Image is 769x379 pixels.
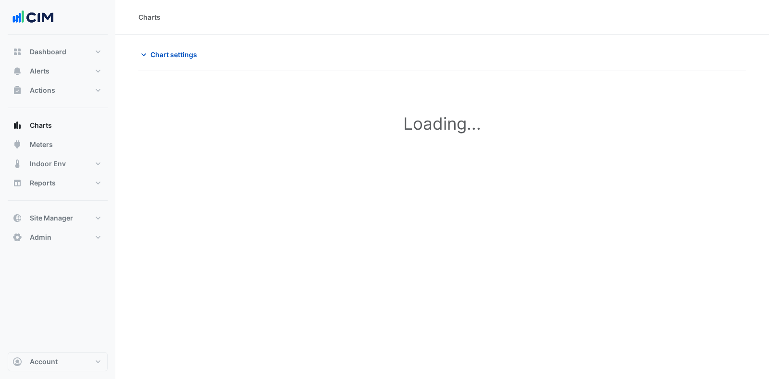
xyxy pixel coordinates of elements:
app-icon: Meters [12,140,22,149]
button: Reports [8,173,108,193]
button: Dashboard [8,42,108,61]
button: Indoor Env [8,154,108,173]
button: Chart settings [138,46,203,63]
span: Charts [30,121,52,130]
span: Site Manager [30,213,73,223]
span: Dashboard [30,47,66,57]
app-icon: Reports [12,178,22,188]
app-icon: Alerts [12,66,22,76]
button: Meters [8,135,108,154]
button: Admin [8,228,108,247]
span: Meters [30,140,53,149]
img: Company Logo [12,8,55,27]
span: Reports [30,178,56,188]
app-icon: Admin [12,232,22,242]
button: Account [8,352,108,371]
button: Actions [8,81,108,100]
app-icon: Actions [12,86,22,95]
button: Alerts [8,61,108,81]
h1: Loading... [160,113,725,134]
app-icon: Charts [12,121,22,130]
button: Charts [8,116,108,135]
button: Site Manager [8,208,108,228]
app-icon: Dashboard [12,47,22,57]
span: Account [30,357,58,367]
span: Actions [30,86,55,95]
app-icon: Site Manager [12,213,22,223]
span: Indoor Env [30,159,66,169]
app-icon: Indoor Env [12,159,22,169]
span: Admin [30,232,51,242]
span: Alerts [30,66,50,76]
span: Chart settings [150,49,197,60]
div: Charts [138,12,161,22]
